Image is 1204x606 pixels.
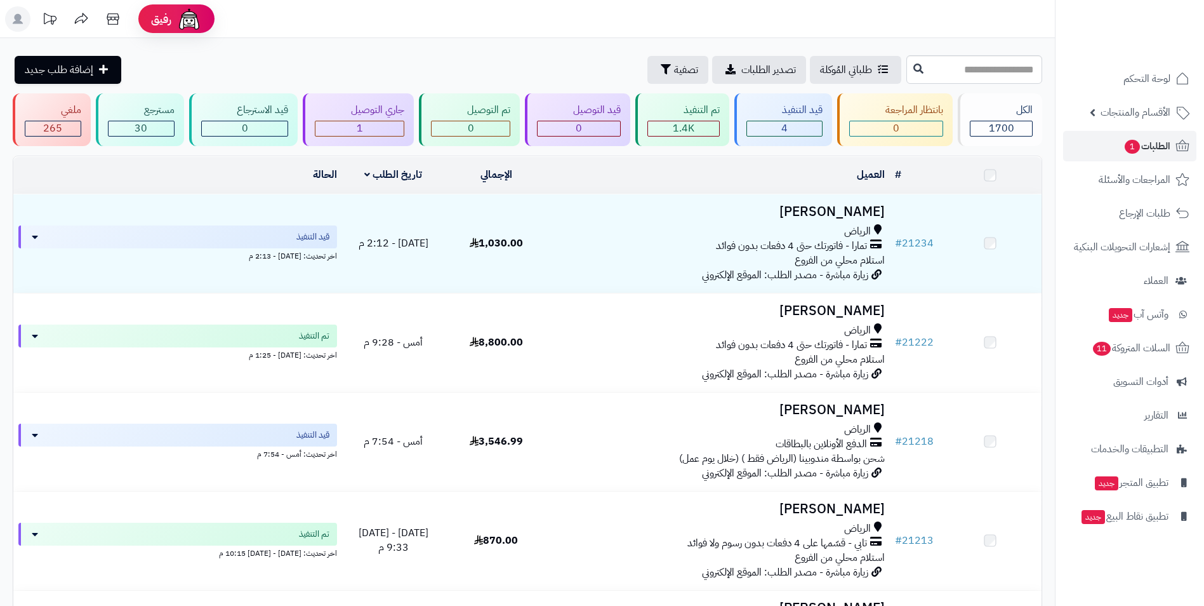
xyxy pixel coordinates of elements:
div: مسترجع [108,103,175,118]
span: 0 [468,121,474,136]
div: اخر تحديث: [DATE] - [DATE] 10:15 م [18,546,337,559]
span: [DATE] - [DATE] 9:33 م [359,525,428,555]
a: أدوات التسويق [1063,367,1196,397]
div: قيد التنفيذ [746,103,823,118]
span: # [895,236,902,251]
div: 0 [202,121,288,136]
span: تطبيق المتجر [1094,474,1168,492]
span: جديد [1095,476,1118,490]
a: بانتظار المراجعة 0 [835,93,955,146]
div: الكل [970,103,1033,118]
a: تحديثات المنصة [34,6,65,35]
div: اخر تحديث: [DATE] - 1:25 م [18,347,337,361]
div: تم التنفيذ [647,103,720,118]
span: 1 [357,121,363,136]
a: مسترجع 30 [93,93,187,146]
span: # [895,533,902,548]
span: 1.4K [673,121,694,136]
div: ملغي [25,103,81,118]
div: 0 [850,121,943,136]
a: قيد الاسترجاع 0 [187,93,301,146]
span: الدفع الأونلاين بالبطاقات [776,437,867,452]
span: قيد التنفيذ [296,231,329,243]
a: جاري التوصيل 1 [300,93,416,146]
span: 1700 [989,121,1014,136]
a: المراجعات والأسئلة [1063,165,1196,195]
a: تم التوصيل 0 [416,93,522,146]
div: 30 [109,121,174,136]
div: 265 [25,121,81,136]
img: ai-face.png [176,6,202,32]
span: تصدير الطلبات [741,62,796,77]
div: 4 [747,121,823,136]
span: الأقسام والمنتجات [1101,104,1170,121]
a: # [895,167,901,182]
img: logo-2.png [1118,28,1192,55]
a: السلات المتروكة11 [1063,333,1196,363]
div: قيد التوصيل [537,103,621,118]
span: 1 [1125,140,1141,154]
span: التقارير [1144,407,1168,424]
h3: [PERSON_NAME] [553,403,885,417]
span: شحن بواسطة مندوبينا (الرياض فقط ) (خلال يوم عمل) [679,451,885,466]
span: أمس - 7:54 م [364,434,423,449]
span: تابي - قسّمها على 4 دفعات بدون رسوم ولا فوائد [687,536,867,551]
a: الإجمالي [480,167,512,182]
span: استلام محلي من الفروع [795,253,885,268]
span: طلباتي المُوكلة [820,62,872,77]
span: تصفية [674,62,698,77]
span: 11 [1093,342,1111,356]
span: التطبيقات والخدمات [1091,440,1168,458]
span: الرياض [844,522,871,536]
a: إشعارات التحويلات البنكية [1063,232,1196,262]
span: # [895,335,902,350]
a: لوحة التحكم [1063,64,1196,94]
div: اخر تحديث: [DATE] - 2:13 م [18,248,337,262]
span: جديد [1109,308,1132,322]
a: تم التنفيذ 1.4K [633,93,732,146]
span: [DATE] - 2:12 م [359,236,428,251]
a: قيد التنفيذ 4 [732,93,835,146]
span: 870.00 [474,533,518,548]
span: إضافة طلب جديد [25,62,93,77]
span: زيارة مباشرة - مصدر الطلب: الموقع الإلكتروني [702,367,868,382]
div: تم التوصيل [431,103,510,118]
a: الحالة [313,167,337,182]
span: 0 [893,121,899,136]
h3: [PERSON_NAME] [553,304,885,318]
a: الطلبات1 [1063,131,1196,161]
span: إشعارات التحويلات البنكية [1074,238,1170,256]
a: طلباتي المُوكلة [810,56,901,84]
a: تصدير الطلبات [712,56,806,84]
a: #21213 [895,533,934,548]
div: 1 [315,121,404,136]
span: 30 [135,121,147,136]
span: الرياض [844,224,871,239]
span: 1,030.00 [470,236,523,251]
a: #21218 [895,434,934,449]
span: استلام محلي من الفروع [795,550,885,565]
span: وآتس آب [1108,306,1168,323]
span: زيارة مباشرة - مصدر الطلب: الموقع الإلكتروني [702,466,868,481]
span: 0 [576,121,582,136]
a: #21234 [895,236,934,251]
span: الطلبات [1123,137,1170,155]
span: رفيق [151,11,171,27]
span: العملاء [1144,272,1168,290]
h3: [PERSON_NAME] [553,502,885,516]
span: تم التنفيذ [299,330,329,342]
a: التطبيقات والخدمات [1063,434,1196,464]
div: جاري التوصيل [315,103,404,118]
a: إضافة طلب جديد [15,56,121,84]
a: تاريخ الطلب [364,167,422,182]
span: تم التنفيذ [299,528,329,541]
span: # [895,434,902,449]
span: أدوات التسويق [1113,373,1168,391]
a: قيد التوصيل 0 [522,93,633,146]
span: 265 [43,121,62,136]
span: الرياض [844,422,871,437]
span: طلبات الإرجاع [1119,205,1170,222]
a: تطبيق المتجرجديد [1063,468,1196,498]
span: المراجعات والأسئلة [1099,171,1170,189]
span: 3,546.99 [470,434,523,449]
